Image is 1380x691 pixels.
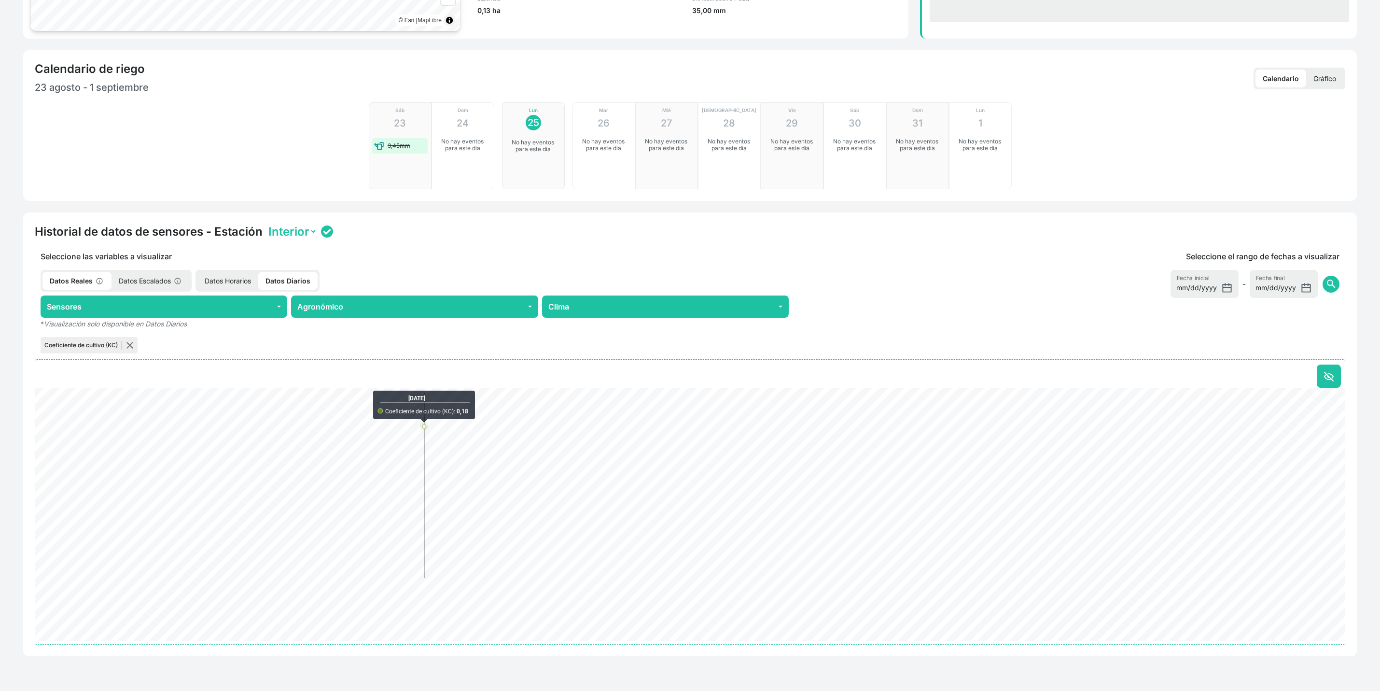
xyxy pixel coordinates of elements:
h4: Calendario de riego [35,62,145,76]
p: Vie [788,107,796,114]
p: Seleccione las variables a visualizar [35,251,795,262]
summary: Toggle attribution [444,14,455,26]
a: MapLibre [418,17,442,24]
em: Visualización solo disponible en Datos Diarios [44,320,187,328]
p: Seleccione el rango de fechas a visualizar [1186,251,1339,262]
p: Lun [529,107,538,114]
select: Station selector [266,224,317,239]
p: 35,00 mm [692,6,901,15]
p: Sáb [850,107,859,114]
p: No hay eventos para este día [508,139,558,153]
p: Sáb [395,107,404,114]
button: Sensores [41,296,287,318]
div: © Esri | [399,15,442,25]
p: 25 [528,115,539,130]
p: 30 [849,116,861,130]
img: status [321,226,333,238]
p: Gráfico [1306,70,1343,87]
p: Datos Reales [42,272,112,290]
p: Dom [458,107,468,114]
img: water-event [374,141,384,151]
p: 29 [786,116,798,130]
p: Dom [912,107,923,114]
p: Lun [976,107,985,114]
p: [DEMOGRAPHIC_DATA] [702,107,756,114]
ejs-chart: . Syncfusion interactive chart. [35,388,1345,644]
button: search [1323,276,1339,293]
span: search [1325,278,1337,290]
p: Calendario [1255,70,1306,87]
p: Datos Horarios [197,272,258,290]
p: Coeficiente de cultivo (KC) [44,341,122,350]
p: 28 [723,116,735,130]
p: No hay eventos para este día [830,138,879,152]
p: 0,13 ha [477,6,681,15]
p: No hay eventos para este día [892,138,942,152]
p: 3,45mm [388,142,410,149]
span: - [1242,278,1246,290]
button: Clima [542,296,789,318]
p: Mié [662,107,671,114]
p: 23 agosto - 1 septiembre [35,80,690,95]
p: Datos Escalados [112,272,190,290]
h4: Historial de datos de sensores - Estación [35,225,263,239]
p: No hay eventos para este día [767,138,816,152]
p: 27 [661,116,672,130]
p: Datos Diarios [258,272,318,290]
p: No hay eventos para este día [704,138,753,152]
button: Ocultar todo [1317,365,1341,388]
p: No hay eventos para este día [579,138,628,152]
p: No hay eventos para este día [641,138,691,152]
p: 31 [912,116,922,130]
p: 23 [394,116,406,130]
p: 1 [978,116,982,130]
button: Agronómico [291,296,538,318]
p: No hay eventos para este día [955,138,1004,152]
p: 26 [598,116,610,130]
p: No hay eventos para este día [438,138,487,152]
p: Mar [599,107,608,114]
p: 24 [457,116,469,130]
